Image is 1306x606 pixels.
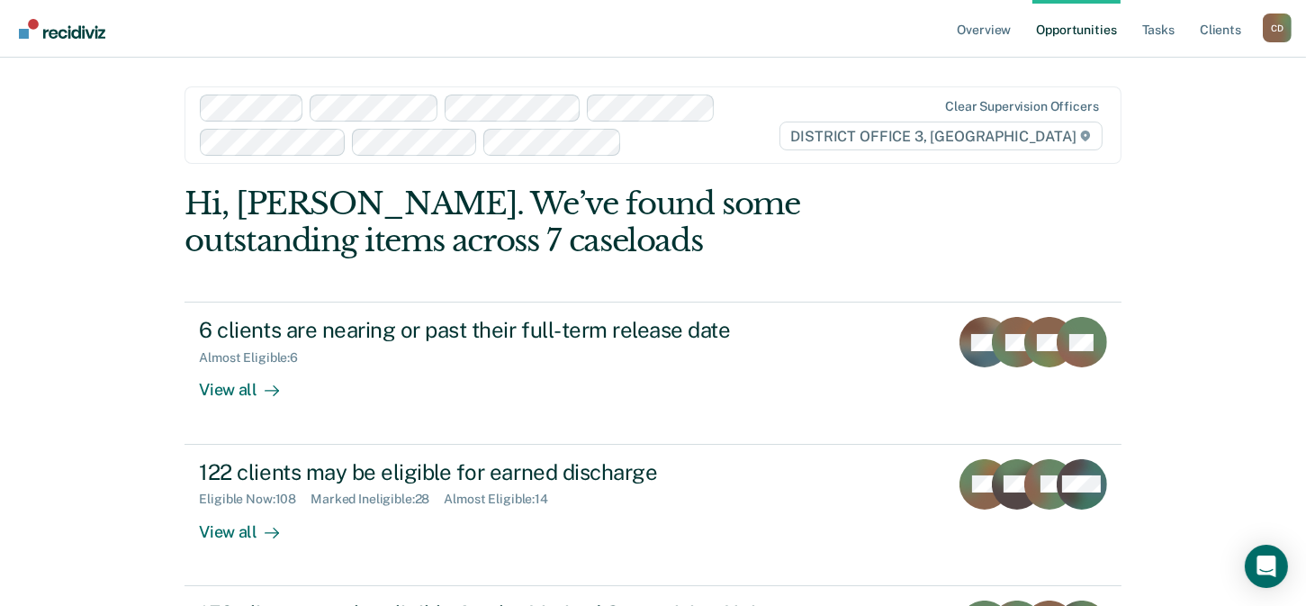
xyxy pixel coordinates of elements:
[1263,14,1292,42] button: Profile dropdown button
[199,492,311,507] div: Eligible Now : 108
[199,317,831,343] div: 6 clients are nearing or past their full-term release date
[1245,545,1288,588] div: Open Intercom Messenger
[19,19,105,39] img: Recidiviz
[779,122,1103,150] span: DISTRICT OFFICE 3, [GEOGRAPHIC_DATA]
[311,492,444,507] div: Marked Ineligible : 28
[945,99,1098,114] div: Clear supervision officers
[185,302,1121,444] a: 6 clients are nearing or past their full-term release dateAlmost Eligible:6View all
[199,459,831,485] div: 122 clients may be eligible for earned discharge
[199,366,300,401] div: View all
[199,350,312,366] div: Almost Eligible : 6
[444,492,563,507] div: Almost Eligible : 14
[185,185,933,259] div: Hi, [PERSON_NAME]. We’ve found some outstanding items across 7 caseloads
[199,507,300,542] div: View all
[1263,14,1292,42] div: C D
[185,445,1121,586] a: 122 clients may be eligible for earned dischargeEligible Now:108Marked Ineligible:28Almost Eligib...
